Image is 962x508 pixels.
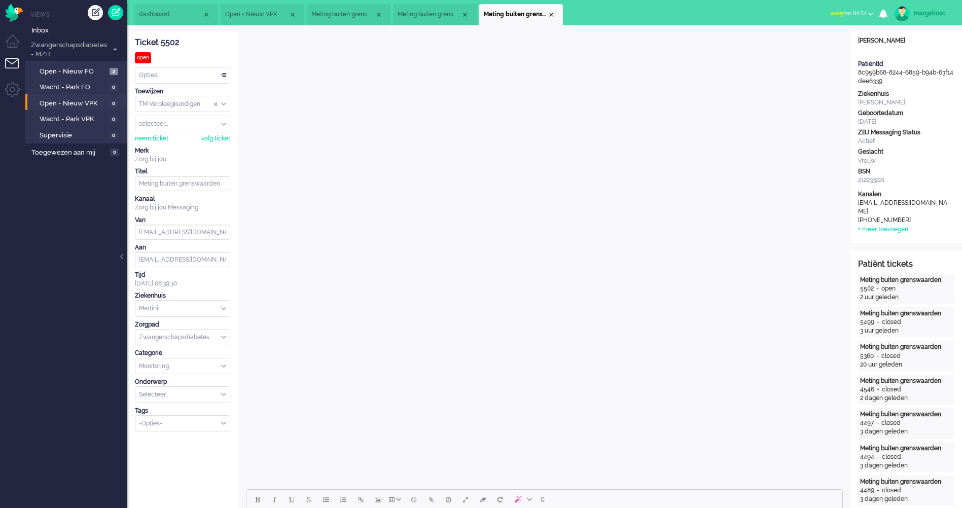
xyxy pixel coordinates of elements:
[825,6,879,21] button: awayfor 04:54
[110,68,118,76] span: 2
[40,67,107,77] span: Open - Nieuw FO
[858,60,954,68] div: PatiëntId
[40,83,106,92] span: Wacht - Park FO
[858,259,954,270] div: Patiënt tickets
[135,96,230,113] div: Assign Group
[860,343,952,351] div: Meting buiten grenswaarden
[893,6,952,21] a: margalmsc
[461,11,469,19] div: Close tab
[860,318,874,326] div: 5499
[874,318,882,326] div: -
[393,4,477,25] li: 5510
[335,491,352,508] button: Numbered list
[860,427,952,436] div: 3 dagen geleden
[422,491,440,508] button: Add attachment
[858,225,908,234] div: + meer toevoegen
[895,6,910,21] img: avatar
[31,26,127,35] span: Inbox
[31,148,107,158] span: Toegewezen aan mij
[860,360,952,369] div: 20 uur geleden
[860,284,874,293] div: 5502
[110,149,119,156] span: 0
[109,116,118,123] span: 0
[874,284,881,293] div: -
[29,65,126,77] a: Open - Nieuw FO 2
[860,444,952,453] div: Meting buiten grenswaarden
[139,10,202,19] span: dashboard
[874,453,882,461] div: -
[860,385,874,394] div: 4546
[541,495,545,503] span: 0
[860,478,952,486] div: Meting buiten grenswaarden
[881,284,896,293] div: open
[311,10,375,19] span: Meting buiten grenswaarden
[858,190,954,199] div: Kanalen
[135,271,230,279] div: Tijd
[5,7,23,14] a: Omnidesk
[874,352,881,360] div: -
[547,11,555,19] div: Close tab
[850,60,962,86] div: 8c959b68-8244-6859-b94b-63f14dee6339
[881,419,901,427] div: closed
[135,292,230,300] div: Ziekenhuis
[860,410,952,419] div: Meting buiten grenswaarden
[831,10,844,17] span: away
[860,326,952,335] div: 3 uur geleden
[860,309,952,318] div: Meting buiten grenswaarden
[881,352,901,360] div: closed
[135,378,230,386] div: Onderwerp
[135,155,230,164] div: Zorg bij jou
[882,318,901,326] div: closed
[860,276,952,284] div: Meting buiten grenswaarden
[536,491,549,508] button: 0
[5,34,28,57] li: Dashboard menu
[135,349,230,357] div: Categorie
[882,385,901,394] div: closed
[109,132,118,139] span: 0
[457,491,474,508] button: Fullscreen
[831,10,867,17] span: for 04:54
[201,134,230,143] div: volg ticket
[135,216,230,225] div: Van
[266,491,283,508] button: Italic
[874,486,882,495] div: -
[491,491,509,508] button: Reset content
[5,4,23,22] img: flow_omnibird.svg
[858,167,954,176] div: BSN
[860,377,952,385] div: Meting buiten grenswaarden
[484,10,547,19] span: Meting buiten grenswaarden
[135,203,230,212] div: Zorg bij jou Messaging
[858,148,954,156] div: Geslacht
[135,52,151,63] div: open
[135,116,230,132] div: Assign User
[860,419,874,427] div: 4497
[283,491,300,508] button: Underline
[317,491,335,508] button: Bullet list
[858,98,954,107] div: [PERSON_NAME]
[135,134,168,143] div: neem ticket
[369,491,386,508] button: Insert/edit image
[29,113,126,124] a: Wacht - Park VPK 0
[440,491,457,508] button: Delay message
[860,352,874,360] div: 5360
[860,486,874,495] div: 4489
[858,157,954,165] div: Vrouw
[29,147,127,158] a: Toegewezen aan mij 0
[135,271,230,288] div: [DATE] 08:39:30
[29,81,126,92] a: Wacht - Park FO 0
[134,4,218,25] li: Dashboard
[29,24,127,35] a: Inbox
[874,419,881,427] div: -
[29,41,108,59] span: Zwangerschapsdiabetes - MZH
[135,415,230,432] div: Select Tags
[874,385,882,394] div: -
[135,37,230,49] div: Ticket 5502
[850,37,962,45] div: [PERSON_NAME]
[135,195,230,203] div: Kanaal
[135,87,230,96] div: Toewijzen
[509,491,536,508] button: AI
[289,11,297,19] div: Close tab
[135,243,230,252] div: Aan
[479,4,563,25] li: 5502
[858,176,954,185] div: 212233221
